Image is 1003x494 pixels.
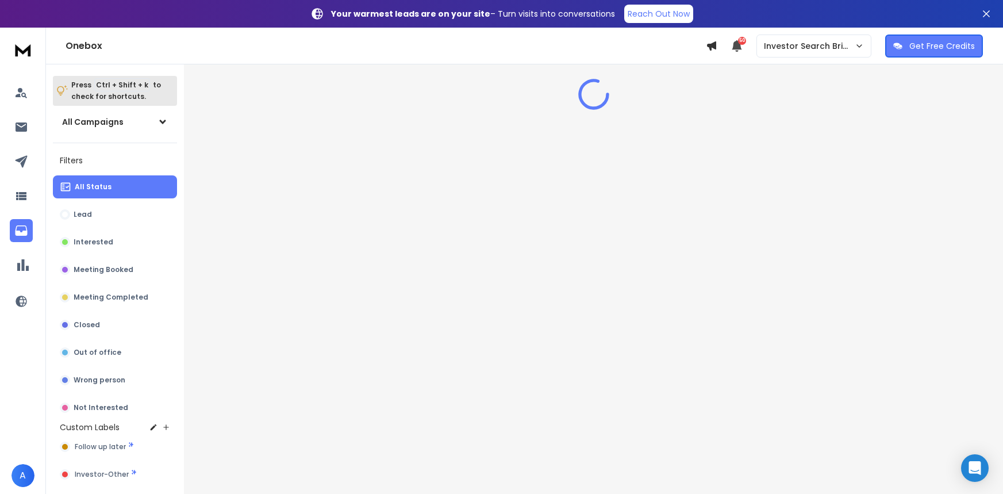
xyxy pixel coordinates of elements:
[331,8,490,20] strong: Your warmest leads are on your site
[53,313,177,336] button: Closed
[11,464,34,487] button: A
[66,39,706,53] h1: Onebox
[74,403,128,412] p: Not Interested
[764,40,855,52] p: Investor Search Brillwood
[74,238,113,247] p: Interested
[74,293,148,302] p: Meeting Completed
[75,442,126,451] span: Follow up later
[331,8,615,20] p: – Turn visits into conversations
[74,376,125,385] p: Wrong person
[75,182,112,192] p: All Status
[71,79,161,102] p: Press to check for shortcuts.
[53,203,177,226] button: Lead
[53,396,177,419] button: Not Interested
[60,422,120,433] h3: Custom Labels
[53,341,177,364] button: Out of office
[53,152,177,169] h3: Filters
[53,435,177,458] button: Follow up later
[53,463,177,486] button: Investor-Other
[74,348,121,357] p: Out of office
[961,454,989,482] div: Open Intercom Messenger
[624,5,693,23] a: Reach Out Now
[53,175,177,198] button: All Status
[74,320,100,330] p: Closed
[53,286,177,309] button: Meeting Completed
[74,210,92,219] p: Lead
[75,470,129,479] span: Investor-Other
[53,231,177,254] button: Interested
[94,78,150,91] span: Ctrl + Shift + k
[11,39,34,60] img: logo
[885,35,983,58] button: Get Free Credits
[53,369,177,392] button: Wrong person
[53,258,177,281] button: Meeting Booked
[738,37,746,45] span: 50
[53,110,177,133] button: All Campaigns
[628,8,690,20] p: Reach Out Now
[909,40,975,52] p: Get Free Credits
[74,265,133,274] p: Meeting Booked
[62,116,124,128] h1: All Campaigns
